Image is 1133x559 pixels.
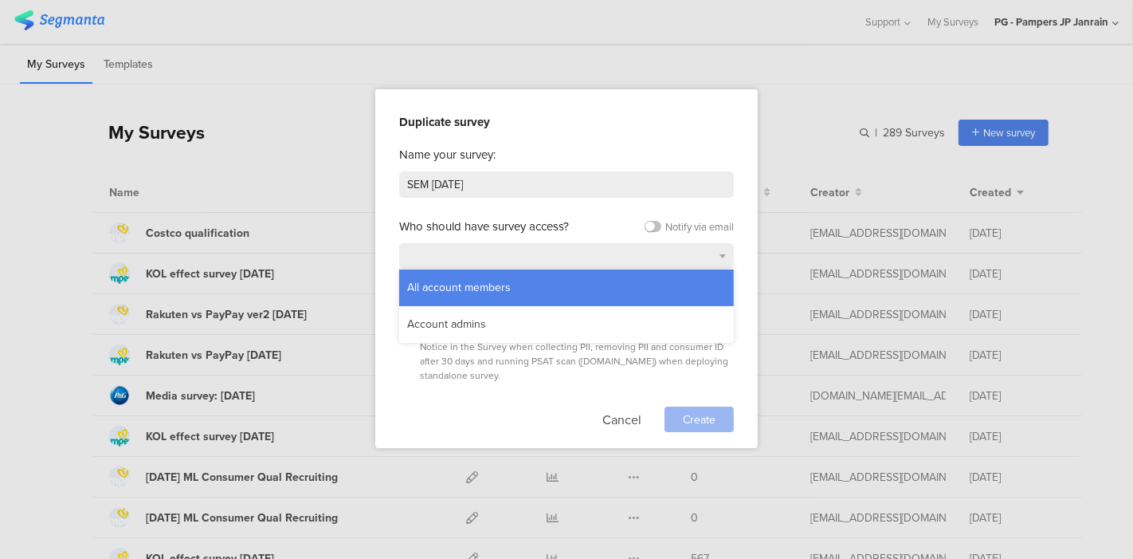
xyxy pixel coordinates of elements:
[665,219,734,234] div: Notify via email
[399,313,494,337] div: Account admins
[399,113,734,131] div: Duplicate survey
[602,407,641,432] button: Cancel
[399,218,569,235] div: Who should have survey access?
[399,146,734,163] div: Name your survey:
[399,276,519,300] div: All account members
[581,354,654,368] a: [DOMAIN_NAME]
